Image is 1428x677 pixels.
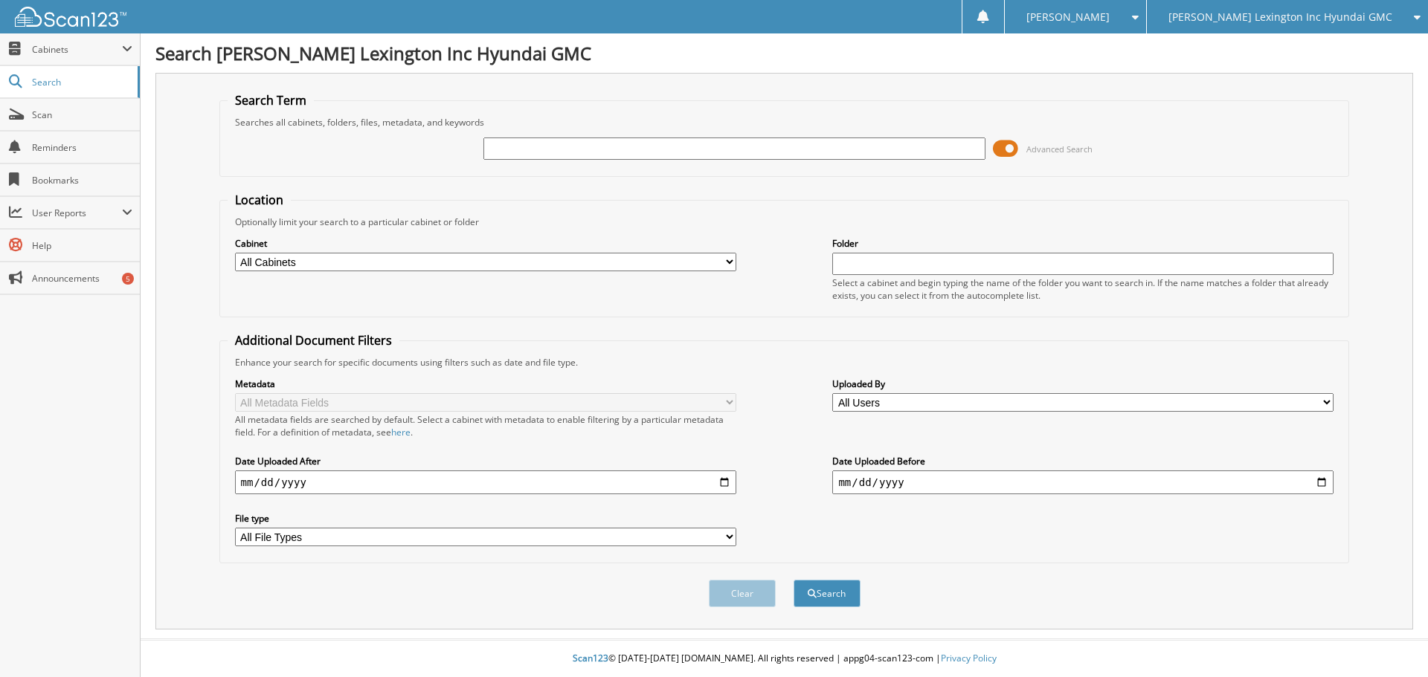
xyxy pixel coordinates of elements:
span: Announcements [32,272,132,285]
a: Privacy Policy [941,652,997,664]
span: Scan [32,108,132,121]
span: Advanced Search [1026,143,1093,155]
span: User Reports [32,207,122,219]
span: Cabinets [32,43,122,56]
div: Select a cabinet and begin typing the name of the folder you want to search in. If the name match... [832,276,1334,302]
label: Uploaded By [832,378,1334,390]
div: Optionally limit your search to a particular cabinet or folder [228,216,1342,228]
a: here [391,426,411,438]
div: Enhance your search for specific documents using filters such as date and file type. [228,356,1342,369]
span: Help [32,239,132,252]
input: start [235,470,736,494]
div: All metadata fields are searched by default. Select a cabinet with metadata to enable filtering b... [235,413,736,438]
span: Scan123 [573,652,608,664]
button: Search [794,580,861,607]
label: Metadata [235,378,736,390]
button: Clear [709,580,776,607]
label: Date Uploaded After [235,455,736,467]
span: Bookmarks [32,174,132,187]
span: [PERSON_NAME] Lexington Inc Hyundai GMC [1168,13,1392,22]
span: [PERSON_NAME] [1026,13,1110,22]
label: File type [235,512,736,525]
span: Reminders [32,141,132,154]
h1: Search [PERSON_NAME] Lexington Inc Hyundai GMC [155,41,1413,65]
label: Cabinet [235,237,736,250]
input: end [832,470,1334,494]
legend: Search Term [228,92,314,108]
div: © [DATE]-[DATE] [DOMAIN_NAME]. All rights reserved | appg04-scan123-com | [141,641,1428,677]
div: 5 [122,273,134,285]
legend: Location [228,192,291,208]
img: scan123-logo-white.svg [15,7,126,27]
label: Date Uploaded Before [832,455,1334,467]
label: Folder [832,237,1334,250]
legend: Additional Document Filters [228,332,399,349]
span: Search [32,76,130,88]
div: Searches all cabinets, folders, files, metadata, and keywords [228,116,1342,129]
